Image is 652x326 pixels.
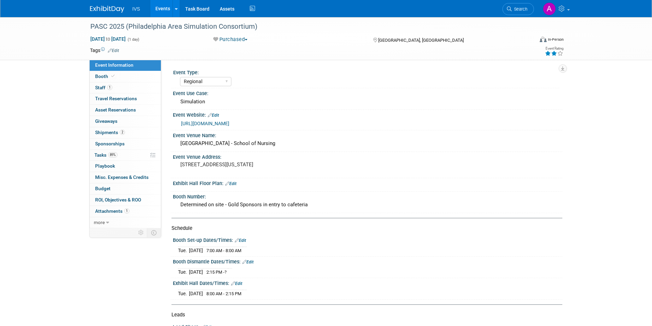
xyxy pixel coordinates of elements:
span: Tasks [94,152,117,158]
img: ExhibitDay [90,6,124,13]
a: more [90,217,161,228]
div: Booth Number: [173,192,562,200]
div: Schedule [171,225,557,232]
span: Misc. Expenses & Credits [95,174,149,180]
td: Tue. [178,290,189,297]
span: Budget [95,186,111,191]
td: [DATE] [189,268,203,275]
a: [URL][DOMAIN_NAME] [181,121,229,126]
div: Determined on site - Gold Sponsors in entry to cafeteria [178,199,557,210]
div: Exhibit Hall Dates/Times: [173,278,562,287]
div: Booth Dismantle Dates/Times: [173,257,562,265]
a: Giveaways [90,116,161,127]
span: 7:00 AM - 8:00 AM [206,248,241,253]
a: Sponsorships [90,139,161,149]
div: In-Person [548,37,564,42]
button: Purchased [211,36,250,43]
div: Event Website: [173,110,562,119]
span: 2 [120,130,125,135]
span: (1 day) [127,37,139,42]
div: Event Format [494,36,564,46]
pre: [STREET_ADDRESS][US_STATE] [180,161,328,168]
span: ROI, Objectives & ROO [95,197,141,203]
span: Travel Reservations [95,96,137,101]
span: Giveaways [95,118,117,124]
span: Asset Reservations [95,107,136,113]
div: Booth Set-up Dates/Times: [173,235,562,244]
a: Search [502,3,534,15]
a: Booth [90,71,161,82]
div: Event Rating [545,47,563,50]
td: Tue. [178,268,189,275]
a: Edit [242,260,254,264]
td: [DATE] [189,247,203,254]
span: more [94,220,105,225]
img: Format-Inperson.png [540,37,547,42]
div: Simulation [178,96,557,107]
i: Booth reservation complete [111,74,115,78]
span: 1 [107,85,112,90]
div: Event Use Case: [173,88,562,97]
span: [GEOGRAPHIC_DATA], [GEOGRAPHIC_DATA] [378,38,464,43]
div: Event Venue Address: [173,152,562,160]
td: Tags [90,47,119,54]
div: Event Type: [173,67,559,76]
a: Edit [108,48,119,53]
div: PASC 2025 (Philadelphia Area Simulation Consortium) [88,21,524,33]
a: Attachments1 [90,206,161,217]
a: Edit [231,281,242,286]
span: 8:00 AM - 2:15 PM [206,291,241,296]
span: ? [225,270,227,275]
a: Staff1 [90,82,161,93]
span: Playbook [95,163,115,169]
span: Search [512,6,527,12]
span: to [105,36,111,42]
td: Personalize Event Tab Strip [135,228,147,237]
span: 1 [124,208,129,213]
a: Edit [225,181,236,186]
span: Booth [95,74,116,79]
td: [DATE] [189,290,203,297]
span: 89% [108,152,117,157]
a: Edit [235,238,246,243]
span: Attachments [95,208,129,214]
a: Budget [90,183,161,194]
a: Tasks89% [90,150,161,161]
div: Leads [171,311,557,318]
div: Event Venue Name: [173,130,562,139]
span: Event Information [95,62,133,68]
span: Sponsorships [95,141,125,146]
a: Edit [208,113,219,118]
a: Event Information [90,60,161,71]
span: [DATE] [DATE] [90,36,126,42]
td: Toggle Event Tabs [147,228,161,237]
span: 2:15 PM - [206,270,227,275]
a: Misc. Expenses & Credits [90,172,161,183]
a: Asset Reservations [90,105,161,116]
div: [GEOGRAPHIC_DATA] - School of Nursing [178,138,557,149]
a: Shipments2 [90,127,161,138]
div: Exhibit Hall Floor Plan: [173,178,562,187]
a: Playbook [90,161,161,172]
a: ROI, Objectives & ROO [90,195,161,206]
span: Shipments [95,130,125,135]
span: IVS [132,6,140,12]
img: Aaron Lentscher [543,2,556,15]
a: Travel Reservations [90,93,161,104]
span: Staff [95,85,112,90]
td: Tue. [178,247,189,254]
